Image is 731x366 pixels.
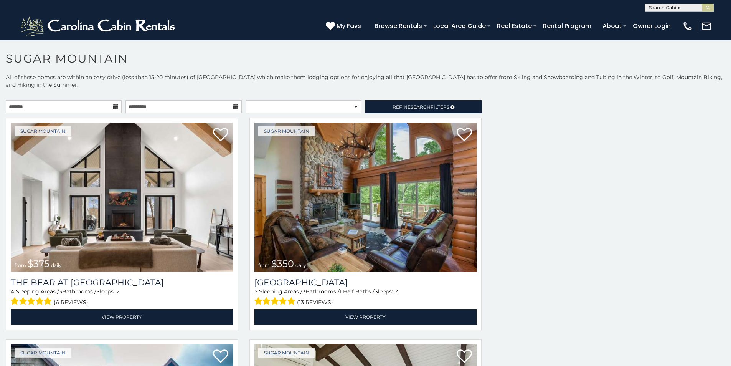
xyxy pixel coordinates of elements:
[271,258,294,269] span: $350
[11,288,233,307] div: Sleeping Areas / Bathrooms / Sleeps:
[254,123,477,272] img: Grouse Moor Lodge
[371,19,426,33] a: Browse Rentals
[337,21,361,31] span: My Favs
[213,349,228,365] a: Add to favorites
[493,19,536,33] a: Real Estate
[295,262,306,268] span: daily
[11,277,233,288] a: The Bear At [GEOGRAPHIC_DATA]
[15,262,26,268] span: from
[365,100,481,113] a: RefineSearchFilters
[254,277,477,288] h3: Grouse Moor Lodge
[629,19,675,33] a: Owner Login
[115,288,120,295] span: 12
[539,19,595,33] a: Rental Program
[258,262,270,268] span: from
[411,104,431,110] span: Search
[19,15,178,38] img: White-1-2.png
[326,21,363,31] a: My Favs
[258,126,315,136] a: Sugar Mountain
[393,104,449,110] span: Refine Filters
[701,21,712,31] img: mail-regular-white.png
[429,19,490,33] a: Local Area Guide
[393,288,398,295] span: 12
[11,123,233,272] img: The Bear At Sugar Mountain
[11,123,233,272] a: The Bear At Sugar Mountain from $375 daily
[28,258,50,269] span: $375
[11,288,14,295] span: 4
[59,288,62,295] span: 3
[254,123,477,272] a: Grouse Moor Lodge from $350 daily
[254,277,477,288] a: [GEOGRAPHIC_DATA]
[254,288,477,307] div: Sleeping Areas / Bathrooms / Sleeps:
[15,348,71,358] a: Sugar Mountain
[258,348,315,358] a: Sugar Mountain
[11,277,233,288] h3: The Bear At Sugar Mountain
[51,262,62,268] span: daily
[682,21,693,31] img: phone-regular-white.png
[54,297,88,307] span: (6 reviews)
[254,309,477,325] a: View Property
[15,126,71,136] a: Sugar Mountain
[11,309,233,325] a: View Property
[599,19,625,33] a: About
[302,288,305,295] span: 3
[254,288,257,295] span: 5
[340,288,375,295] span: 1 Half Baths /
[297,297,333,307] span: (13 reviews)
[213,127,228,143] a: Add to favorites
[457,349,472,365] a: Add to favorites
[457,127,472,143] a: Add to favorites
